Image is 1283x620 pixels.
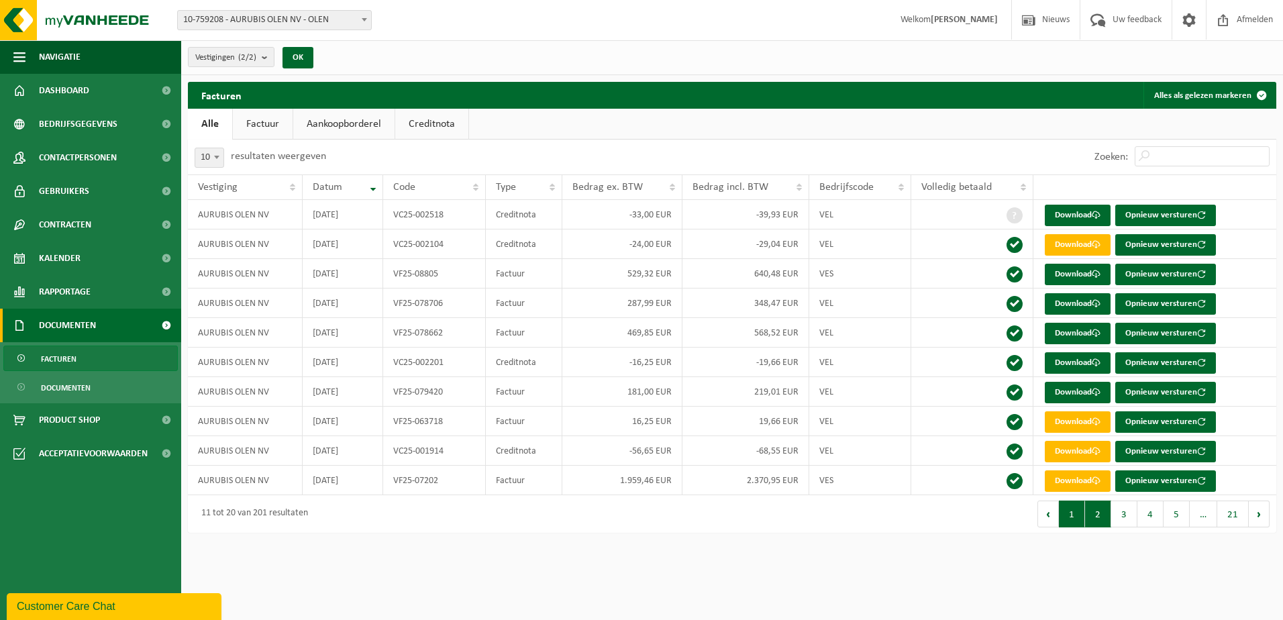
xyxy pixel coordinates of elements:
td: [DATE] [303,466,384,495]
button: 2 [1085,501,1111,527]
td: [DATE] [303,229,384,259]
td: Creditnota [486,436,562,466]
span: Bedrijfsgegevens [39,107,117,141]
td: VF25-07202 [383,466,485,495]
td: 469,85 EUR [562,318,682,348]
td: AURUBIS OLEN NV [188,229,303,259]
td: VES [809,466,911,495]
button: Opnieuw versturen [1115,205,1216,226]
button: 5 [1164,501,1190,527]
td: [DATE] [303,377,384,407]
td: Factuur [486,289,562,318]
td: AURUBIS OLEN NV [188,466,303,495]
td: -33,00 EUR [562,200,682,229]
td: VF25-08805 [383,259,485,289]
span: Code [393,182,415,193]
a: Download [1045,264,1111,285]
td: AURUBIS OLEN NV [188,407,303,436]
button: 21 [1217,501,1249,527]
td: [DATE] [303,318,384,348]
button: OK [283,47,313,68]
td: VC25-002201 [383,348,485,377]
td: -56,65 EUR [562,436,682,466]
td: [DATE] [303,259,384,289]
button: 4 [1137,501,1164,527]
td: Factuur [486,259,562,289]
a: Download [1045,352,1111,374]
button: Opnieuw versturen [1115,293,1216,315]
a: Download [1045,470,1111,492]
span: Rapportage [39,275,91,309]
strong: [PERSON_NAME] [931,15,998,25]
td: VC25-002104 [383,229,485,259]
button: Previous [1037,501,1059,527]
td: Creditnota [486,229,562,259]
td: -19,66 EUR [682,348,809,377]
td: VC25-002518 [383,200,485,229]
iframe: chat widget [7,590,224,620]
td: -39,93 EUR [682,200,809,229]
span: Vestiging [198,182,238,193]
button: Opnieuw versturen [1115,411,1216,433]
td: 568,52 EUR [682,318,809,348]
td: -16,25 EUR [562,348,682,377]
a: Aankoopborderel [293,109,395,140]
td: VEL [809,200,911,229]
td: VF25-078662 [383,318,485,348]
span: Acceptatievoorwaarden [39,437,148,470]
button: Opnieuw versturen [1115,264,1216,285]
a: Download [1045,205,1111,226]
td: -24,00 EUR [562,229,682,259]
a: Alle [188,109,232,140]
td: [DATE] [303,436,384,466]
a: Download [1045,411,1111,433]
td: 2.370,95 EUR [682,466,809,495]
span: 10-759208 - AURUBIS OLEN NV - OLEN [177,10,372,30]
span: 10 [195,148,223,167]
td: 181,00 EUR [562,377,682,407]
td: [DATE] [303,407,384,436]
button: Opnieuw versturen [1115,382,1216,403]
td: 16,25 EUR [562,407,682,436]
td: Creditnota [486,200,562,229]
td: VF25-063718 [383,407,485,436]
span: Contracten [39,208,91,242]
td: 219,01 EUR [682,377,809,407]
td: 529,32 EUR [562,259,682,289]
a: Facturen [3,346,178,371]
td: AURUBIS OLEN NV [188,200,303,229]
td: VF25-078706 [383,289,485,318]
td: Factuur [486,407,562,436]
span: Bedrijfscode [819,182,874,193]
button: Opnieuw versturen [1115,470,1216,492]
h2: Facturen [188,82,255,108]
td: VEL [809,377,911,407]
td: 287,99 EUR [562,289,682,318]
td: VEL [809,436,911,466]
td: Factuur [486,466,562,495]
label: resultaten weergeven [231,151,326,162]
td: VEL [809,229,911,259]
span: Volledig betaald [921,182,992,193]
span: Bedrag incl. BTW [692,182,768,193]
span: Facturen [41,346,76,372]
a: Creditnota [395,109,468,140]
span: Navigatie [39,40,81,74]
button: Opnieuw versturen [1115,441,1216,462]
a: Download [1045,323,1111,344]
td: VF25-079420 [383,377,485,407]
span: Dashboard [39,74,89,107]
td: [DATE] [303,200,384,229]
a: Factuur [233,109,293,140]
span: Datum [313,182,342,193]
td: 19,66 EUR [682,407,809,436]
span: Documenten [41,375,91,401]
a: Download [1045,382,1111,403]
button: 1 [1059,501,1085,527]
button: 3 [1111,501,1137,527]
span: Kalender [39,242,81,275]
button: Opnieuw versturen [1115,234,1216,256]
td: 348,47 EUR [682,289,809,318]
td: 640,48 EUR [682,259,809,289]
